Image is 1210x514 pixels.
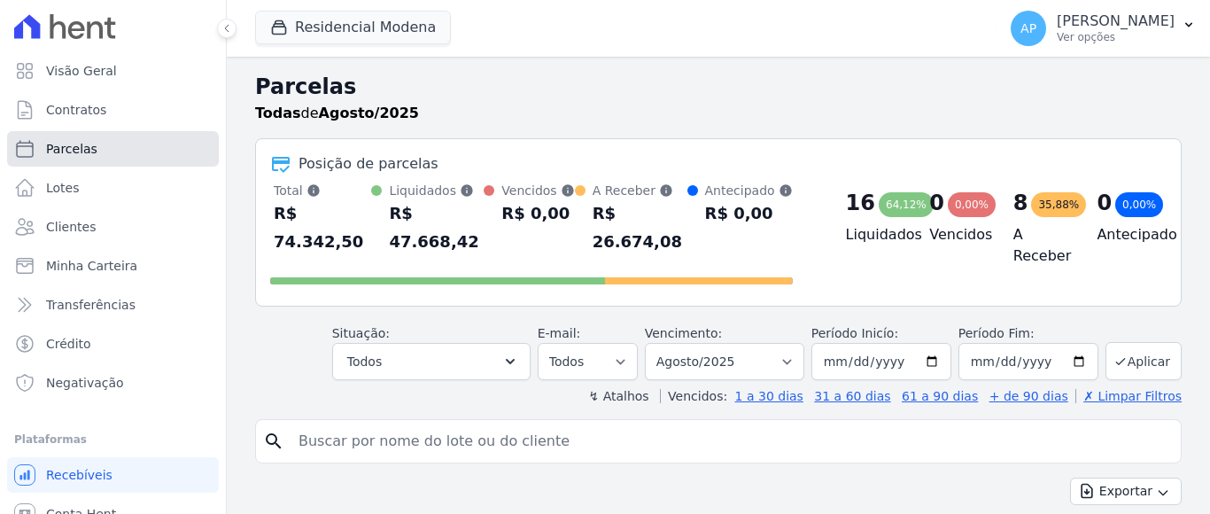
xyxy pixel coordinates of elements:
div: 8 [1013,189,1028,217]
a: Clientes [7,209,219,245]
p: Ver opções [1057,30,1175,44]
p: de [255,103,419,124]
span: Parcelas [46,140,97,158]
div: 35,88% [1031,192,1086,217]
label: Período Fim: [958,324,1098,343]
a: Recebíveis [7,457,219,493]
span: Clientes [46,218,96,236]
h4: Vencidos [929,224,985,245]
div: R$ 47.668,42 [389,199,484,256]
span: Todos [347,351,382,372]
a: Crédito [7,326,219,362]
div: 0 [929,189,944,217]
a: Minha Carteira [7,248,219,284]
a: Parcelas [7,131,219,167]
a: 61 a 90 dias [902,389,978,403]
span: Transferências [46,296,136,314]
label: Vencimento: [645,326,722,340]
a: 1 a 30 dias [735,389,803,403]
div: R$ 0,00 [501,199,574,228]
span: Recebíveis [46,466,112,484]
div: R$ 74.342,50 [274,199,371,256]
input: Buscar por nome do lote ou do cliente [288,424,1174,459]
label: Vencidos: [660,389,727,403]
label: ↯ Atalhos [588,389,648,403]
h2: Parcelas [255,71,1182,103]
a: Lotes [7,170,219,206]
div: R$ 26.674,08 [593,199,687,256]
div: 16 [846,189,875,217]
div: Plataformas [14,429,212,450]
span: Contratos [46,101,106,119]
div: R$ 0,00 [705,199,793,228]
a: Visão Geral [7,53,219,89]
a: Contratos [7,92,219,128]
div: 0,00% [948,192,996,217]
span: Lotes [46,179,80,197]
label: Período Inicío: [811,326,898,340]
h4: Liquidados [846,224,902,245]
a: 31 a 60 dias [814,389,890,403]
div: Vencidos [501,182,574,199]
h4: Antecipado [1097,224,1152,245]
span: Visão Geral [46,62,117,80]
button: Residencial Modena [255,11,451,44]
span: AP [1020,22,1036,35]
div: 0 [1097,189,1112,217]
button: Todos [332,343,531,380]
div: Liquidados [389,182,484,199]
label: E-mail: [538,326,581,340]
i: search [263,431,284,452]
div: Antecipado [705,182,793,199]
a: Negativação [7,365,219,401]
div: 0,00% [1115,192,1163,217]
button: Aplicar [1105,342,1182,380]
div: 64,12% [879,192,934,217]
div: Posição de parcelas [299,153,438,175]
button: AP [PERSON_NAME] Ver opções [997,4,1210,53]
a: + de 90 dias [989,389,1068,403]
a: ✗ Limpar Filtros [1075,389,1182,403]
button: Exportar [1070,478,1182,505]
h4: A Receber [1013,224,1069,267]
span: Minha Carteira [46,257,137,275]
div: A Receber [593,182,687,199]
div: Total [274,182,371,199]
span: Crédito [46,335,91,353]
strong: Todas [255,105,301,121]
label: Situação: [332,326,390,340]
p: [PERSON_NAME] [1057,12,1175,30]
strong: Agosto/2025 [319,105,419,121]
a: Transferências [7,287,219,323]
span: Negativação [46,374,124,392]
